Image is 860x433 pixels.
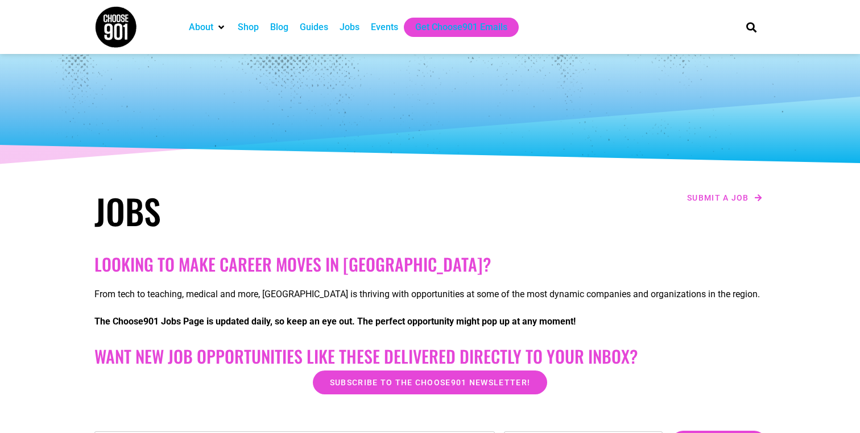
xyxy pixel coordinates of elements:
[313,370,547,394] a: Subscribe to the Choose901 newsletter!
[742,18,761,36] div: Search
[94,254,766,274] h2: Looking to make career moves in [GEOGRAPHIC_DATA]?
[183,18,232,37] div: About
[94,346,766,367] h2: Want New Job Opportunities like these Delivered Directly to your Inbox?
[189,20,213,34] a: About
[94,316,576,327] strong: The Choose901 Jobs Page is updated daily, so keep an eye out. The perfect opportunity might pop u...
[330,378,530,386] span: Subscribe to the Choose901 newsletter!
[94,288,766,301] p: From tech to teaching, medical and more, [GEOGRAPHIC_DATA] is thriving with opportunities at some...
[183,18,727,37] nav: Main nav
[684,190,766,205] a: Submit a job
[340,20,359,34] a: Jobs
[270,20,288,34] a: Blog
[94,190,424,231] h1: Jobs
[300,20,328,34] a: Guides
[687,194,749,202] span: Submit a job
[415,20,507,34] a: Get Choose901 Emails
[238,20,259,34] a: Shop
[371,20,398,34] a: Events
